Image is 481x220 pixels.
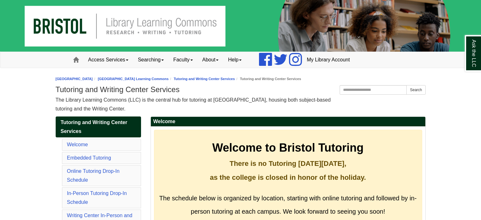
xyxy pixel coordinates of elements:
a: Access Services [83,52,133,68]
a: Faculty [169,52,198,68]
a: In-Person Tutoring Drop-In Schedule [67,191,127,205]
li: Tutoring and Writing Center Services [235,76,301,82]
span: Tutoring and Writing Center Services [61,120,127,134]
a: Searching [133,52,169,68]
button: Search [406,85,425,95]
nav: breadcrumb [56,76,426,82]
a: Tutoring and Writing Center Services [56,116,141,137]
strong: Welcome to Bristol Tutoring [212,141,364,154]
h2: Welcome [151,117,425,127]
a: Help [223,52,246,68]
span: The schedule below is organized by location, starting with online tutoring and followed by in-per... [159,195,417,215]
a: Embedded Tutoring [67,155,111,160]
a: My Library Account [302,52,355,68]
a: About [198,52,224,68]
a: [GEOGRAPHIC_DATA] Learning Commons [98,77,169,81]
a: [GEOGRAPHIC_DATA] [56,77,93,81]
h1: Tutoring and Writing Center Services [56,85,426,94]
a: Tutoring and Writing Center Services [174,77,235,81]
a: Online Tutoring Drop-In Schedule [67,168,120,183]
a: Welcome [67,142,88,147]
span: The Library Learning Commons (LLC) is the central hub for tutoring at [GEOGRAPHIC_DATA], housing ... [56,97,331,111]
strong: as the college is closed in honor of the holiday. [210,173,366,181]
strong: There is no Tutoring [DATE][DATE], [230,160,346,167]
